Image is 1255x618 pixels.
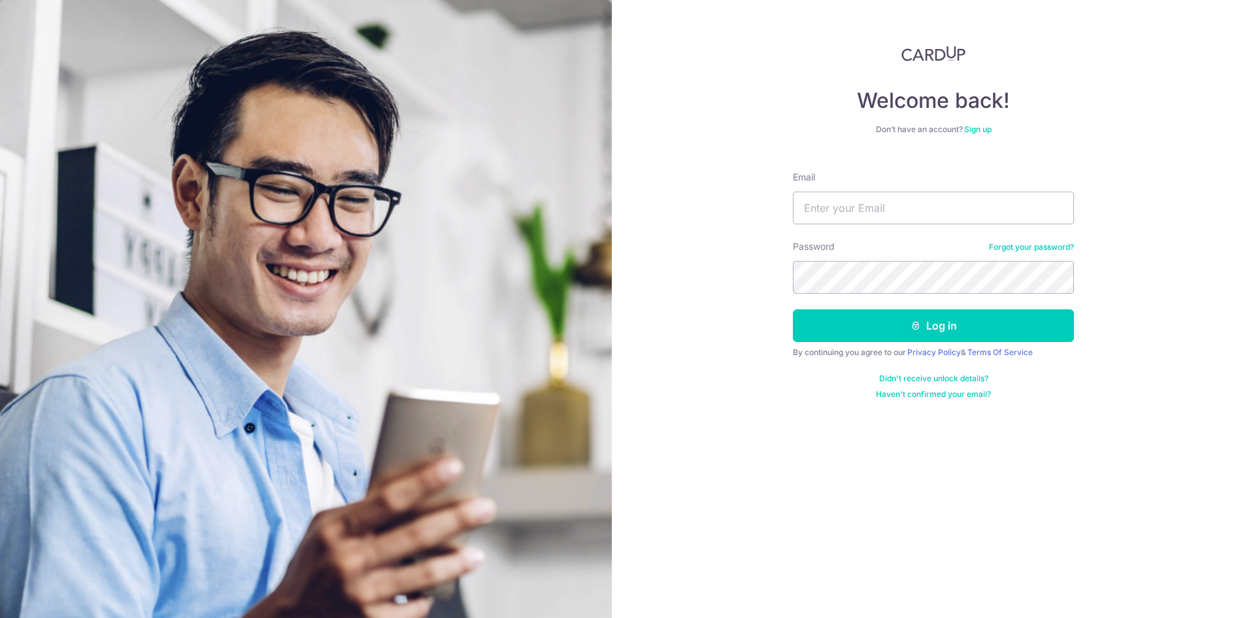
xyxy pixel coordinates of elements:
[793,347,1074,358] div: By continuing you agree to our &
[901,46,965,61] img: CardUp Logo
[879,373,988,384] a: Didn't receive unlock details?
[964,124,992,134] a: Sign up
[989,242,1074,252] a: Forgot your password?
[907,347,961,357] a: Privacy Policy
[793,240,835,253] label: Password
[793,124,1074,135] div: Don’t have an account?
[876,389,991,400] a: Haven't confirmed your email?
[793,171,815,184] label: Email
[967,347,1033,357] a: Terms Of Service
[793,192,1074,224] input: Enter your Email
[793,88,1074,114] h4: Welcome back!
[793,309,1074,342] button: Log in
